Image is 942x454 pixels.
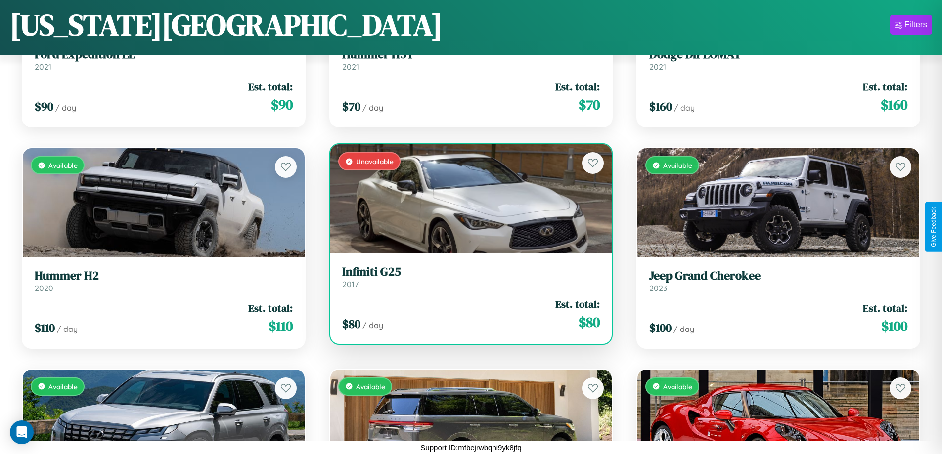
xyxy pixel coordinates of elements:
[356,382,385,391] span: Available
[649,283,667,293] span: 2023
[271,95,293,115] span: $ 90
[555,297,600,311] span: Est. total:
[35,269,293,293] a: Hummer H22020
[356,157,394,165] span: Unavailable
[342,279,359,289] span: 2017
[342,265,600,279] h3: Infiniti G25
[863,301,907,315] span: Est. total:
[579,95,600,115] span: $ 70
[649,47,907,72] a: Dodge DIPLOMAT2021
[10,4,443,45] h1: [US_STATE][GEOGRAPHIC_DATA]
[881,95,907,115] span: $ 160
[342,316,360,332] span: $ 80
[342,47,600,62] h3: Hummer H3T
[342,98,360,115] span: $ 70
[579,312,600,332] span: $ 80
[649,269,907,293] a: Jeep Grand Cherokee2023
[10,420,34,444] div: Open Intercom Messenger
[248,301,293,315] span: Est. total:
[649,269,907,283] h3: Jeep Grand Cherokee
[863,80,907,94] span: Est. total:
[57,324,78,334] span: / day
[35,269,293,283] h3: Hummer H2
[342,47,600,72] a: Hummer H3T2021
[649,320,672,336] span: $ 100
[35,283,53,293] span: 2020
[904,20,927,30] div: Filters
[55,103,76,113] span: / day
[269,316,293,336] span: $ 110
[881,316,907,336] span: $ 100
[48,382,78,391] span: Available
[35,47,293,72] a: Ford Expedition EL2021
[673,324,694,334] span: / day
[555,80,600,94] span: Est. total:
[35,320,55,336] span: $ 110
[663,161,692,169] span: Available
[342,62,359,72] span: 2021
[674,103,695,113] span: / day
[663,382,692,391] span: Available
[35,62,51,72] span: 2021
[362,320,383,330] span: / day
[420,441,521,454] p: Support ID: mfbejrwbqhi9yk8jfq
[890,15,932,35] button: Filters
[35,47,293,62] h3: Ford Expedition EL
[48,161,78,169] span: Available
[649,62,666,72] span: 2021
[649,47,907,62] h3: Dodge DIPLOMAT
[649,98,672,115] span: $ 160
[342,265,600,289] a: Infiniti G252017
[930,207,937,247] div: Give Feedback
[362,103,383,113] span: / day
[248,80,293,94] span: Est. total:
[35,98,53,115] span: $ 90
